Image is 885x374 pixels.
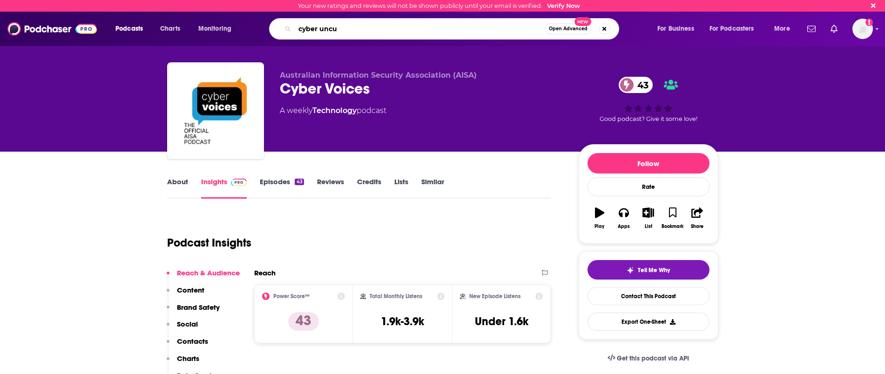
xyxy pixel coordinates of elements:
div: 43 [295,179,304,185]
button: Content [167,286,204,303]
div: Share [691,224,703,229]
p: Brand Safety [177,303,220,312]
div: Play [595,224,604,229]
a: Show notifications dropdown [827,21,841,37]
span: Open Advanced [549,27,588,31]
button: List [636,201,660,235]
button: Share [685,201,709,235]
a: About [167,177,188,199]
p: Reach & Audience [177,268,240,277]
a: Show notifications dropdown [804,21,819,37]
input: Search podcasts, credits, & more... [295,21,545,36]
span: Australian Information Security Association (AISA) [280,71,477,80]
button: open menu [703,21,768,36]
a: Reviews [317,177,344,199]
a: Similar [421,177,444,199]
p: Charts [177,354,199,363]
span: Tell Me Why [638,267,670,274]
p: 43 [288,312,319,331]
p: Social [177,320,198,328]
svg: Email not verified [865,19,873,26]
button: open menu [651,21,706,36]
img: Podchaser Pro [231,179,247,186]
span: For Podcasters [709,22,754,35]
div: A weekly podcast [280,105,386,116]
button: open menu [192,21,243,36]
a: Verify Now [547,2,580,9]
a: Episodes43 [260,177,304,199]
button: Open AdvancedNew [545,23,592,34]
div: List [645,224,652,229]
span: Monitoring [198,22,231,35]
div: 43Good podcast? Give it some love! [579,71,718,128]
span: Logged in as MelissaPS [852,19,873,39]
div: Bookmark [662,224,683,229]
h2: Total Monthly Listens [370,293,422,300]
button: Charts [167,354,199,371]
p: Content [177,286,204,294]
h3: Under 1.6k [475,314,528,328]
button: Social [167,320,198,337]
div: Your new ratings and reviews will not be shown publicly until your email is verified. [298,2,580,9]
button: tell me why sparkleTell Me Why [588,260,709,280]
a: Contact This Podcast [588,287,709,305]
h2: New Episode Listens [469,293,520,300]
h3: 1.9k-3.9k [381,314,424,328]
a: Lists [394,177,408,199]
h1: Podcast Insights [167,236,251,250]
p: Contacts [177,337,208,346]
a: InsightsPodchaser Pro [201,177,247,199]
a: Get this podcast via API [600,347,697,370]
button: Contacts [167,337,208,354]
img: Cyber Voices [169,64,262,157]
img: Podchaser - Follow, Share and Rate Podcasts [7,20,97,38]
span: For Business [657,22,694,35]
div: Rate [588,177,709,196]
button: Apps [612,201,636,235]
button: Play [588,201,612,235]
span: Get this podcast via API [617,354,689,362]
img: User Profile [852,19,873,39]
button: Export One-Sheet [588,313,709,331]
button: Follow [588,153,709,174]
button: Show profile menu [852,19,873,39]
div: Apps [618,224,630,229]
h2: Reach [254,268,276,277]
span: 43 [628,77,653,93]
div: Search podcasts, credits, & more... [278,18,628,40]
span: Podcasts [115,22,143,35]
span: More [774,22,790,35]
button: Brand Safety [167,303,220,320]
h2: Power Score™ [273,293,310,300]
span: Good podcast? Give it some love! [600,115,697,122]
img: tell me why sparkle [627,267,634,274]
a: Technology [312,106,357,115]
span: Charts [160,22,180,35]
a: 43 [619,77,653,93]
span: New [574,17,591,26]
a: Charts [154,21,186,36]
button: Reach & Audience [167,268,240,286]
button: open menu [768,21,802,36]
button: Bookmark [661,201,685,235]
a: Credits [357,177,381,199]
button: open menu [109,21,155,36]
